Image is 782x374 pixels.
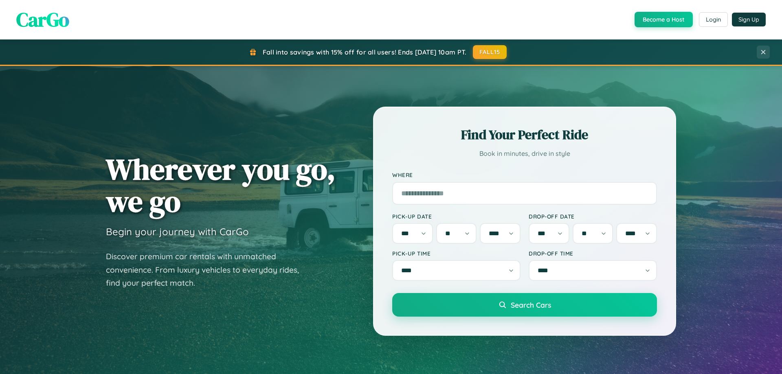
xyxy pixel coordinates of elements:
button: Sign Up [732,13,766,26]
p: Book in minutes, drive in style [392,148,657,160]
span: CarGo [16,6,69,33]
label: Where [392,172,657,179]
label: Drop-off Time [529,250,657,257]
h2: Find Your Perfect Ride [392,126,657,144]
button: Login [699,12,728,27]
button: FALL15 [473,45,507,59]
button: Search Cars [392,293,657,317]
label: Pick-up Date [392,213,521,220]
span: Fall into savings with 15% off for all users! Ends [DATE] 10am PT. [263,48,467,56]
h3: Begin your journey with CarGo [106,225,249,238]
p: Discover premium car rentals with unmatched convenience. From luxury vehicles to everyday rides, ... [106,250,310,290]
h1: Wherever you go, we go [106,153,336,217]
label: Drop-off Date [529,213,657,220]
span: Search Cars [511,300,551,309]
label: Pick-up Time [392,250,521,257]
button: Become a Host [635,12,693,27]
